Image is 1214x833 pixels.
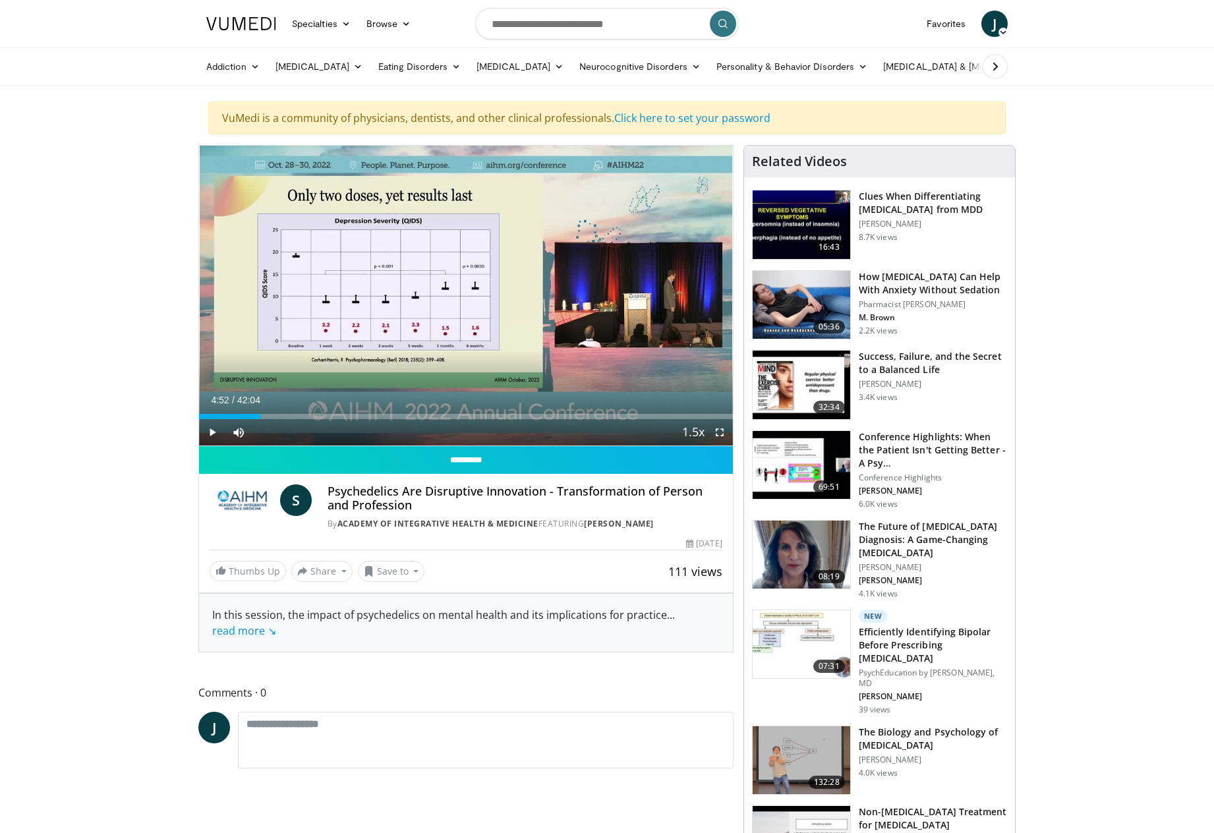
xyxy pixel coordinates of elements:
a: Click here to set your password [614,111,770,125]
a: [MEDICAL_DATA] [268,53,370,80]
h3: Non-[MEDICAL_DATA] Treatment for [MEDICAL_DATA] [859,805,1007,832]
div: In this session, the impact of psychedelics on mental health and its implications for practice [212,607,720,639]
h3: How [MEDICAL_DATA] Can Help With Anxiety Without Sedation [859,270,1007,297]
p: 39 views [859,704,891,715]
img: Academy of Integrative Health & Medicine [210,484,275,516]
span: Comments 0 [198,684,734,701]
a: S [280,484,312,516]
video-js: Video Player [199,146,733,446]
p: [PERSON_NAME] [859,575,1007,586]
a: [MEDICAL_DATA] & [MEDICAL_DATA] [875,53,1064,80]
span: 111 views [668,563,722,579]
button: Save to [358,561,425,582]
span: 07:31 [813,660,845,673]
img: a6520382-d332-4ed3-9891-ee688fa49237.150x105_q85_crop-smart_upscale.jpg [753,190,850,259]
a: 05:36 How [MEDICAL_DATA] Can Help With Anxiety Without Sedation Pharmacist [PERSON_NAME] M. Brown... [752,270,1007,340]
p: Conference Highlights [859,473,1007,483]
span: / [232,395,235,405]
p: 2.2K views [859,326,898,336]
a: 32:34 Success, Failure, and the Secret to a Balanced Life [PERSON_NAME] 3.4K views [752,350,1007,420]
span: 4:52 [211,395,229,405]
img: 7bfe4765-2bdb-4a7e-8d24-83e30517bd33.150x105_q85_crop-smart_upscale.jpg [753,271,850,339]
a: J [198,712,230,743]
p: [PERSON_NAME] [859,691,1007,702]
p: [PERSON_NAME] [859,755,1007,765]
a: Favorites [919,11,973,37]
span: 32:34 [813,401,845,414]
span: 132:28 [809,776,845,789]
button: Fullscreen [707,419,733,445]
img: db580a60-f510-4a79-8dc4-8580ce2a3e19.png.150x105_q85_crop-smart_upscale.png [753,521,850,589]
h3: Clues When Differentiating [MEDICAL_DATA] from MDD [859,190,1007,216]
p: 4.1K views [859,589,898,599]
p: 6.0K views [859,499,898,509]
p: M. Brown [859,312,1007,323]
a: Browse [359,11,419,37]
span: 69:51 [813,480,845,494]
p: [PERSON_NAME] [859,486,1007,496]
a: Personality & Behavior Disorders [708,53,875,80]
div: Progress Bar [199,414,733,419]
p: [PERSON_NAME] [859,379,1007,389]
a: 132:28 The Biology and Psychology of [MEDICAL_DATA] [PERSON_NAME] 4.0K views [752,726,1007,795]
a: 16:43 Clues When Differentiating [MEDICAL_DATA] from MDD [PERSON_NAME] 8.7K views [752,190,1007,260]
p: 3.4K views [859,392,898,403]
h3: The Future of [MEDICAL_DATA] Diagnosis: A Game-Changing [MEDICAL_DATA] [859,520,1007,560]
a: Eating Disorders [370,53,469,80]
p: [PERSON_NAME] [859,562,1007,573]
div: By FEATURING [328,518,722,530]
p: Pharmacist [PERSON_NAME] [859,299,1007,310]
span: 08:19 [813,570,845,583]
input: Search topics, interventions [475,8,739,40]
button: Play [199,419,225,445]
span: 05:36 [813,320,845,333]
a: 08:19 The Future of [MEDICAL_DATA] Diagnosis: A Game-Changing [MEDICAL_DATA] [PERSON_NAME] [PERSO... [752,520,1007,599]
div: [DATE] [686,538,722,550]
img: bb766ca4-1a7a-496c-a5bd-5a4a5d6b6623.150x105_q85_crop-smart_upscale.jpg [753,610,850,679]
a: [MEDICAL_DATA] [469,53,571,80]
img: f8311eb0-496c-457e-baaa-2f3856724dd4.150x105_q85_crop-smart_upscale.jpg [753,726,850,795]
img: VuMedi Logo [206,17,276,30]
h4: Related Videos [752,154,847,169]
span: 16:43 [813,241,845,254]
h3: Success, Failure, and the Secret to a Balanced Life [859,350,1007,376]
button: Mute [225,419,252,445]
a: Specialties [284,11,359,37]
p: PsychEducation by [PERSON_NAME], MD [859,668,1007,689]
a: Addiction [198,53,268,80]
button: Share [291,561,353,582]
p: [PERSON_NAME] [859,219,1007,229]
p: New [859,610,888,623]
a: read more ↘ [212,623,276,638]
a: 07:31 New Efficiently Identifying Bipolar Before Prescribing [MEDICAL_DATA] PsychEducation by [PE... [752,610,1007,715]
img: 4362ec9e-0993-4580-bfd4-8e18d57e1d49.150x105_q85_crop-smart_upscale.jpg [753,431,850,500]
img: 7307c1c9-cd96-462b-8187-bd7a74dc6cb1.150x105_q85_crop-smart_upscale.jpg [753,351,850,419]
a: 69:51 Conference Highlights: When the Patient Isn't Getting Better - A Psy… Conference Highlights... [752,430,1007,509]
a: [PERSON_NAME] [584,518,654,529]
div: VuMedi is a community of physicians, dentists, and other clinical professionals. [208,101,1006,134]
a: Thumbs Up [210,561,286,581]
p: 4.0K views [859,768,898,778]
h4: Psychedelics Are Disruptive Innovation - Transformation of Person and Profession [328,484,722,513]
a: Academy of Integrative Health & Medicine [337,518,538,529]
span: 42:04 [237,395,260,405]
a: J [981,11,1008,37]
h3: Conference Highlights: When the Patient Isn't Getting Better - A Psy… [859,430,1007,470]
button: Playback Rate [680,419,707,445]
a: Neurocognitive Disorders [571,53,708,80]
p: 8.7K views [859,232,898,243]
h3: The Biology and Psychology of [MEDICAL_DATA] [859,726,1007,752]
span: ... [212,608,675,638]
h3: Efficiently Identifying Bipolar Before Prescribing [MEDICAL_DATA] [859,625,1007,665]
